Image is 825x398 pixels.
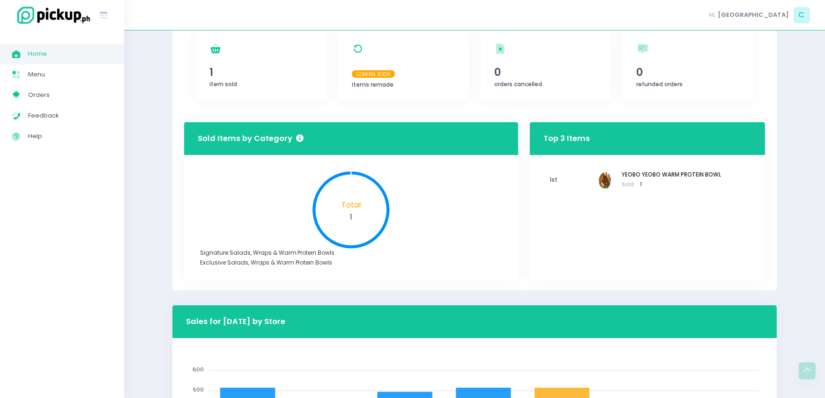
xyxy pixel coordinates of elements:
span: Coming Soon [352,70,395,78]
span: item sold [209,80,237,88]
a: 1item sold [196,30,327,101]
a: 0refunded orders [623,30,753,101]
span: Orders [28,89,112,101]
span: 0 [494,64,597,80]
tspan: 600 [193,366,204,373]
img: YEOBO YEOBO WARM PROTEIN BOWL [595,171,614,190]
img: logo [12,5,91,25]
span: [GEOGRAPHIC_DATA] [718,10,789,20]
span: Hi, [709,10,716,20]
span: Signature Salads, Wraps & Warm Protein Bowls [200,249,335,257]
h3: Top 3 Items [543,125,590,152]
span: 0 [637,64,740,80]
span: Home [28,48,112,60]
span: orders cancelled [494,80,542,88]
tspan: 500 [193,386,204,393]
span: refunded orders [637,80,683,88]
span: C [794,7,810,23]
span: Exclusive Salads, Wraps & Warm Protein Bowls [200,259,333,267]
span: 1 [640,181,642,188]
span: 1st [543,170,595,191]
h3: Sold Items by Category [198,133,304,145]
span: 1 [209,64,312,80]
span: Feedback [28,110,112,122]
span: Help [28,130,112,142]
span: Sold [622,181,721,189]
h3: Sales for [DATE] by Store [186,316,285,328]
a: 0orders cancelled [481,30,611,101]
span: Menu [28,68,112,81]
span: YEOBO YEOBO WARM PROTEIN BOWL [622,171,721,179]
span: items remade [352,81,394,88]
